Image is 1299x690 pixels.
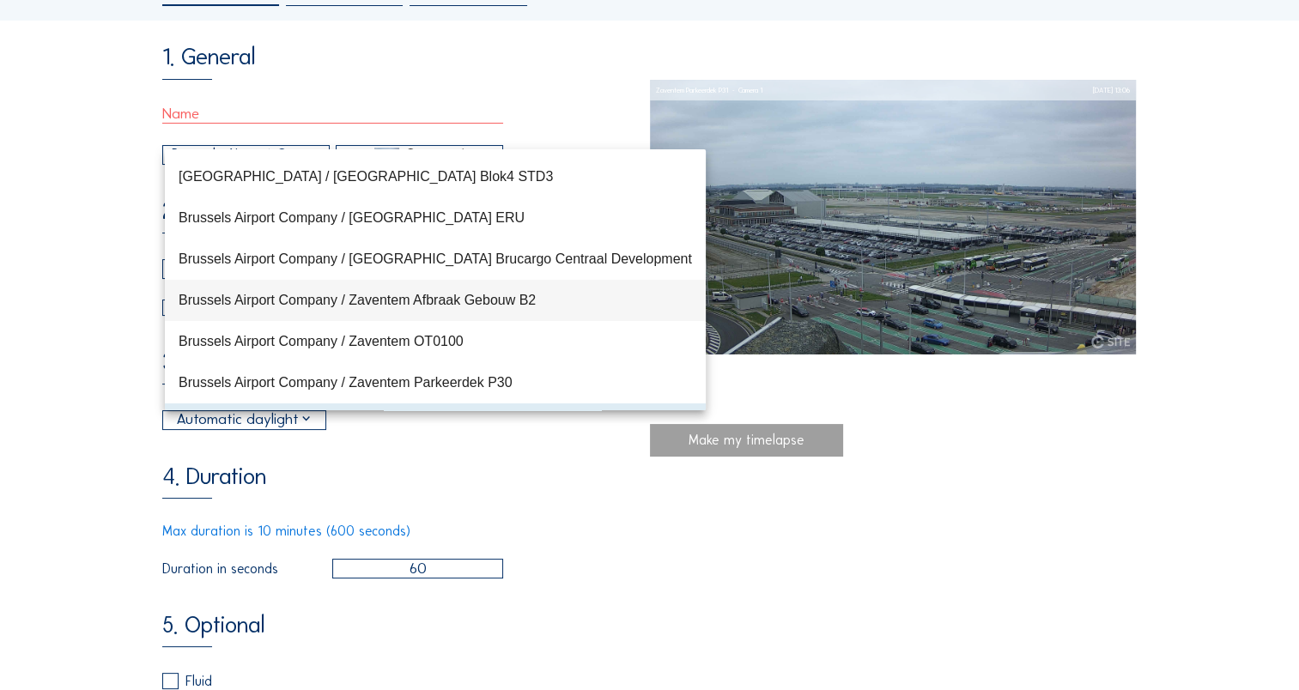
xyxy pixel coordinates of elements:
div: Automatic daylight [163,411,325,429]
div: Camera 1 [728,80,762,100]
div: Brussels Airport Company / Zaventem Parkeerdek P31 [172,143,321,166]
img: selected_image_1122 [374,148,398,161]
div: Brussels Airport Company / [GEOGRAPHIC_DATA] ERU [179,209,692,226]
div: 2. Date [162,199,229,233]
div: 5. Optional [162,613,264,647]
div: [GEOGRAPHIC_DATA] / [GEOGRAPHIC_DATA] Blok4 STD3 [179,168,692,185]
div: Brussels Airport Company / [GEOGRAPHIC_DATA] Brucargo Centraal Development [179,251,692,267]
div: 3. Hour range [162,350,293,384]
input: Name [162,105,503,124]
div: Brussels Airport Company / Zaventem Parkeerdek P30 [179,374,692,390]
div: Fluid [185,675,212,688]
div: Zaventem Parkeerdek P31 [656,80,728,100]
label: Duration in seconds [162,562,332,576]
input: Start date [162,259,330,279]
div: 1. General [162,45,255,79]
div: Brussels Airport Company / Zaventem Parkeerdek P31 [163,146,329,164]
div: Brussels Airport Company / Zaventem OT0100 [179,333,692,349]
div: 4. Duration [162,464,266,499]
img: C-Site Logo [1091,336,1130,348]
div: Max duration is 10 minutes (600 seconds) [162,524,503,538]
div: Automatic daylight [176,409,313,431]
div: Make my timelapse [650,424,844,457]
div: Brussels Airport Company / Zaventem Afbraak Gebouw B2 [179,292,692,308]
img: Image [650,80,1137,355]
div: selected_image_1122Camera 1 [337,146,502,164]
div: [DATE] 13:06 [1093,80,1130,100]
div: Camera 1 [405,147,464,162]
